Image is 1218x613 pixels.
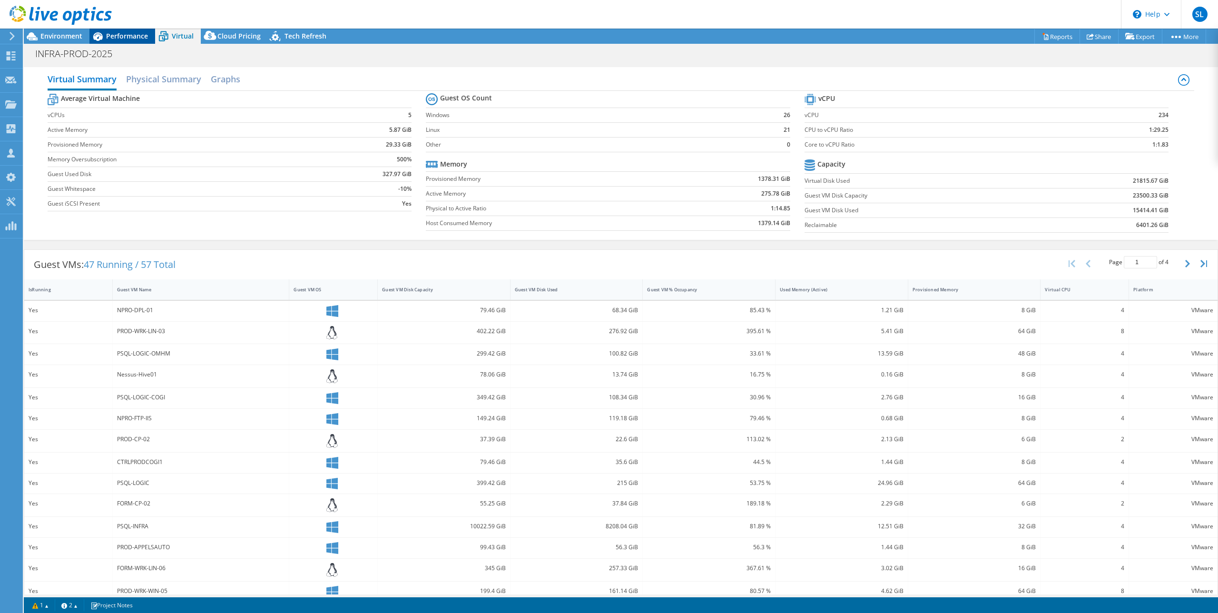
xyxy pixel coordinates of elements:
div: 48 GiB [913,348,1036,359]
b: -10% [398,184,412,194]
h2: Graphs [211,69,240,89]
span: SL [1192,7,1208,22]
span: Virtual [172,31,194,40]
div: 30.96 % [647,392,771,403]
span: 47 Running / 57 Total [84,258,176,271]
div: 0.16 GiB [780,369,904,380]
div: 119.18 GiB [515,413,638,424]
div: Guest VMs: [24,250,185,279]
div: 64 GiB [913,478,1036,488]
div: 10022.59 GiB [382,521,506,532]
span: 4 [1165,258,1169,266]
div: FORM-CP-02 [117,498,285,509]
div: 395.61 % [647,326,771,336]
div: VMware [1133,369,1213,380]
div: Nessus-Hive01 [117,369,285,380]
div: IsRunning [29,287,97,293]
label: Provisioned Memory [48,140,324,149]
div: Yes [29,521,108,532]
div: 79.46 GiB [382,457,506,467]
div: 55.25 GiB [382,498,506,509]
b: 1:29.25 [1149,125,1169,135]
div: Yes [29,305,108,316]
h2: Physical Summary [126,69,201,89]
div: 4 [1045,457,1124,467]
div: Yes [29,434,108,445]
b: 5 [408,110,412,120]
b: 234 [1159,110,1169,120]
label: Provisioned Memory [426,174,676,184]
div: Yes [29,586,108,596]
div: 85.43 % [647,305,771,316]
div: VMware [1133,498,1213,509]
div: 4 [1045,542,1124,553]
div: 56.3 % [647,542,771,553]
b: 1379.14 GiB [758,218,790,228]
div: 5.41 GiB [780,326,904,336]
div: 44.5 % [647,457,771,467]
div: 22.6 GiB [515,434,638,445]
div: 215 GiB [515,478,638,488]
label: Active Memory [426,189,676,198]
div: VMware [1133,392,1213,403]
div: PSQL-LOGIC [117,478,285,488]
b: 26 [784,110,790,120]
div: PROD-WRK-WIN-05 [117,586,285,596]
div: 4 [1045,348,1124,359]
div: 81.89 % [647,521,771,532]
div: 35.6 GiB [515,457,638,467]
div: 113.02 % [647,434,771,445]
label: Linux [426,125,756,135]
div: 276.92 GiB [515,326,638,336]
div: 149.24 GiB [382,413,506,424]
div: 79.46 % [647,413,771,424]
div: 12.51 GiB [780,521,904,532]
div: 79.46 GiB [382,305,506,316]
label: Reclaimable [805,220,1043,230]
div: Used Memory (Active) [780,287,892,293]
div: 349.42 GiB [382,392,506,403]
b: 275.78 GiB [761,189,790,198]
div: 6 GiB [913,434,1036,445]
h1: INFRA-PROD-2025 [31,49,127,59]
b: 21 [784,125,790,135]
h2: Virtual Summary [48,69,117,90]
div: 345 GiB [382,563,506,573]
div: Provisioned Memory [913,287,1025,293]
label: vCPU [805,110,1073,120]
a: Share [1080,29,1119,44]
span: Environment [40,31,82,40]
div: 16 GiB [913,563,1036,573]
label: Windows [426,110,756,120]
b: 1378.31 GiB [758,174,790,184]
svg: \n [1133,10,1141,19]
label: vCPUs [48,110,324,120]
a: 1 [26,599,55,611]
b: 15414.41 GiB [1133,206,1169,215]
div: 199.4 GiB [382,586,506,596]
div: Yes [29,498,108,509]
div: 4 [1045,369,1124,380]
div: Yes [29,348,108,359]
div: 3.02 GiB [780,563,904,573]
div: 4 [1045,392,1124,403]
div: 2 [1045,498,1124,509]
div: 402.22 GiB [382,326,506,336]
label: Other [426,140,756,149]
div: FORM-WRK-LIN-06 [117,563,285,573]
div: 64 GiB [913,326,1036,336]
div: PSQL-LOGIC-COGI [117,392,285,403]
label: CPU to vCPU Ratio [805,125,1073,135]
b: Memory [440,159,467,169]
div: VMware [1133,586,1213,596]
label: Memory Oversubscription [48,155,324,164]
div: 4 [1045,521,1124,532]
div: 37.39 GiB [382,434,506,445]
div: 2 [1045,434,1124,445]
div: 13.59 GiB [780,348,904,359]
b: 29.33 GiB [386,140,412,149]
div: VMware [1133,457,1213,467]
div: 2.13 GiB [780,434,904,445]
div: PSQL-LOGIC-OMHM [117,348,285,359]
div: NPRO-DPL-01 [117,305,285,316]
